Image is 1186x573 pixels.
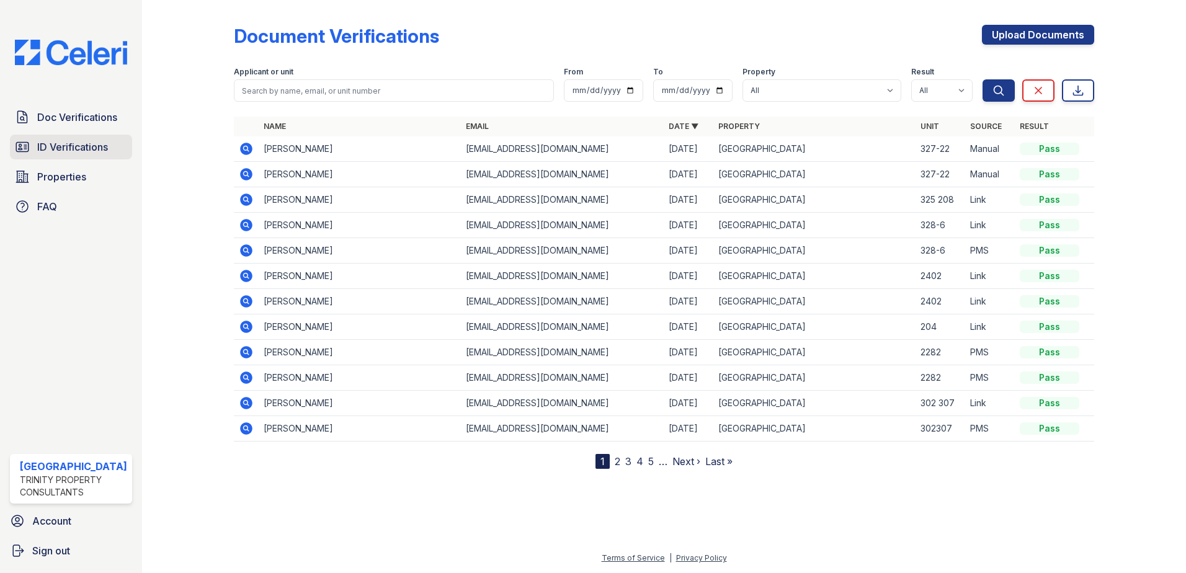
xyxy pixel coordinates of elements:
span: Properties [37,169,86,184]
td: 2402 [916,264,965,289]
a: Name [264,122,286,131]
td: [EMAIL_ADDRESS][DOMAIN_NAME] [461,162,664,187]
a: Privacy Policy [676,553,727,562]
a: 4 [636,455,643,468]
td: [EMAIL_ADDRESS][DOMAIN_NAME] [461,416,664,442]
td: [EMAIL_ADDRESS][DOMAIN_NAME] [461,365,664,391]
span: FAQ [37,199,57,214]
td: 302 307 [916,391,965,416]
td: [PERSON_NAME] [259,416,461,442]
div: Pass [1020,397,1079,409]
div: Document Verifications [234,25,439,47]
a: ID Verifications [10,135,132,159]
a: Last » [705,455,733,468]
a: Date ▼ [669,122,698,131]
td: Link [965,314,1015,340]
td: Manual [965,136,1015,162]
span: Doc Verifications [37,110,117,125]
td: 328-6 [916,213,965,238]
a: Email [466,122,489,131]
td: [EMAIL_ADDRESS][DOMAIN_NAME] [461,213,664,238]
td: [GEOGRAPHIC_DATA] [713,416,916,442]
td: [DATE] [664,416,713,442]
a: Terms of Service [602,553,665,562]
a: 5 [648,455,654,468]
div: Pass [1020,143,1079,155]
a: Source [970,122,1002,131]
td: 204 [916,314,965,340]
button: Sign out [5,538,137,563]
td: 2282 [916,365,965,391]
td: [GEOGRAPHIC_DATA] [713,187,916,213]
td: [PERSON_NAME] [259,162,461,187]
td: [EMAIL_ADDRESS][DOMAIN_NAME] [461,187,664,213]
td: 2402 [916,289,965,314]
td: Link [965,391,1015,416]
td: [PERSON_NAME] [259,264,461,289]
label: Result [911,67,934,77]
div: Pass [1020,168,1079,180]
td: 302307 [916,416,965,442]
td: [GEOGRAPHIC_DATA] [713,238,916,264]
td: PMS [965,365,1015,391]
a: Doc Verifications [10,105,132,130]
td: [GEOGRAPHIC_DATA] [713,213,916,238]
div: Pass [1020,295,1079,308]
div: Pass [1020,270,1079,282]
td: [PERSON_NAME] [259,187,461,213]
a: Next › [672,455,700,468]
div: Trinity Property Consultants [20,474,127,499]
a: Unit [921,122,939,131]
a: Upload Documents [982,25,1094,45]
td: [EMAIL_ADDRESS][DOMAIN_NAME] [461,238,664,264]
td: [PERSON_NAME] [259,136,461,162]
div: Pass [1020,422,1079,435]
div: Pass [1020,346,1079,358]
span: ID Verifications [37,140,108,154]
td: [PERSON_NAME] [259,289,461,314]
td: [EMAIL_ADDRESS][DOMAIN_NAME] [461,340,664,365]
div: | [669,553,672,562]
td: [GEOGRAPHIC_DATA] [713,162,916,187]
td: [PERSON_NAME] [259,340,461,365]
td: [GEOGRAPHIC_DATA] [713,391,916,416]
td: Link [965,289,1015,314]
td: Link [965,187,1015,213]
span: … [659,454,667,469]
td: [DATE] [664,289,713,314]
td: [GEOGRAPHIC_DATA] [713,314,916,340]
input: Search by name, email, or unit number [234,79,555,102]
div: Pass [1020,219,1079,231]
td: [DATE] [664,340,713,365]
label: Applicant or unit [234,67,293,77]
td: Link [965,213,1015,238]
div: 1 [595,454,610,469]
img: CE_Logo_Blue-a8612792a0a2168367f1c8372b55b34899dd931a85d93a1a3d3e32e68fde9ad4.png [5,40,137,65]
td: [DATE] [664,264,713,289]
label: To [653,67,663,77]
td: Link [965,264,1015,289]
td: 325 208 [916,187,965,213]
span: Account [32,513,71,528]
div: Pass [1020,321,1079,333]
div: Pass [1020,244,1079,257]
td: 327-22 [916,162,965,187]
label: From [564,67,583,77]
td: PMS [965,238,1015,264]
td: PMS [965,340,1015,365]
td: PMS [965,416,1015,442]
td: 328-6 [916,238,965,264]
td: [EMAIL_ADDRESS][DOMAIN_NAME] [461,314,664,340]
td: [DATE] [664,162,713,187]
td: [DATE] [664,136,713,162]
td: [GEOGRAPHIC_DATA] [713,289,916,314]
div: [GEOGRAPHIC_DATA] [20,459,127,474]
td: [EMAIL_ADDRESS][DOMAIN_NAME] [461,289,664,314]
a: 2 [615,455,620,468]
a: Property [718,122,760,131]
td: 327-22 [916,136,965,162]
td: [EMAIL_ADDRESS][DOMAIN_NAME] [461,264,664,289]
td: [DATE] [664,391,713,416]
a: Account [5,509,137,533]
td: [DATE] [664,365,713,391]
